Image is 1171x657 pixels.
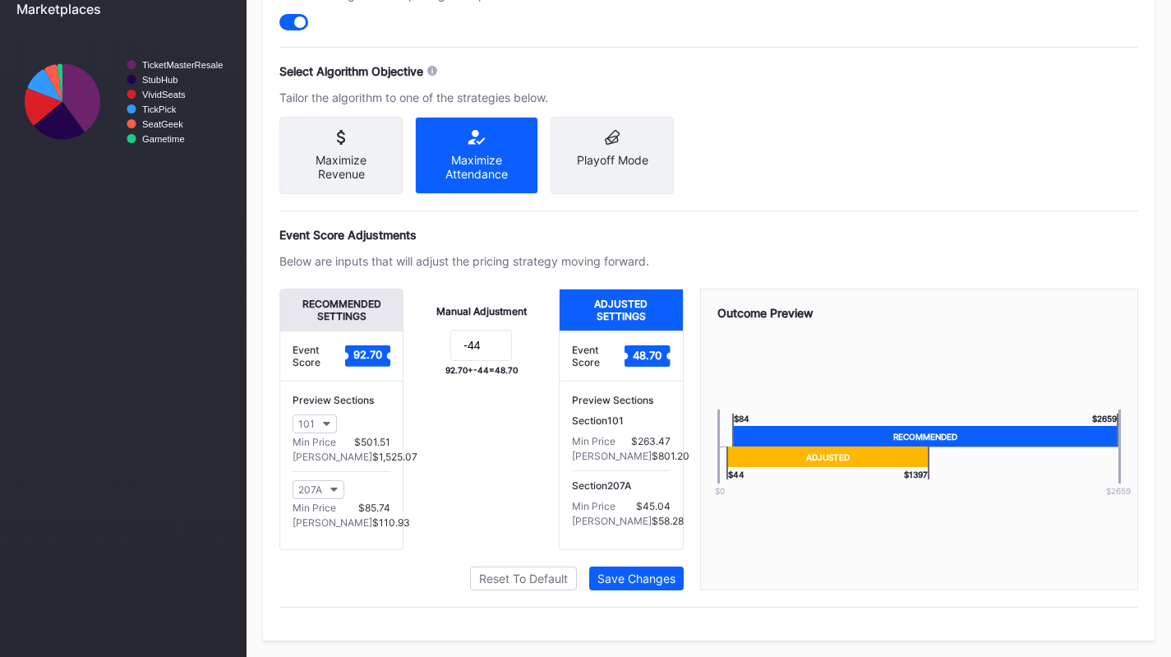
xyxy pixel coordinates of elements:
[560,289,682,331] div: Adjusted Settings
[280,289,403,331] div: Recommended Settings
[372,516,410,529] div: $110.93
[597,571,675,585] div: Save Changes
[572,479,670,492] div: Section 207A
[293,344,345,368] div: Event Score
[279,90,649,104] div: Tailor the algorithm to one of the strategies below.
[479,571,568,585] div: Reset To Default
[636,500,671,512] div: $45.04
[293,436,336,448] div: Min Price
[293,451,372,463] div: [PERSON_NAME]
[436,305,527,317] div: Manual Adjustment
[142,134,185,144] text: Gametime
[572,450,652,462] div: [PERSON_NAME]
[1090,486,1147,496] div: $ 2659
[279,64,423,78] div: Select Algorithm Objective
[470,567,577,590] button: Reset To Default
[353,349,382,362] text: 92.70
[631,435,671,447] div: $263.47
[293,394,390,406] div: Preview Sections
[726,446,929,467] div: Adjusted
[354,436,390,448] div: $501.51
[904,467,929,479] div: $ 1397
[691,486,749,496] div: $0
[1092,414,1118,426] div: $ 2659
[572,344,625,368] div: Event Score
[726,467,745,479] div: $ 44
[298,418,315,430] div: 101
[564,153,661,167] div: Playoff Mode
[572,435,615,447] div: Min Price
[372,451,417,463] div: $1,525.07
[633,349,662,362] text: 48.70
[572,500,615,512] div: Min Price
[572,414,670,427] div: Section 101
[572,515,652,527] div: [PERSON_NAME]
[142,75,178,85] text: StubHub
[279,228,1138,242] div: Event Score Adjustments
[142,60,223,70] text: TicketMasterResale
[16,30,230,174] svg: Chart title
[652,515,684,527] div: $58.28
[717,306,1122,320] div: Outcome Preview
[652,450,689,462] div: $801.20
[445,365,518,375] div: 92.70 + -44 = 48.70
[732,426,1118,446] div: Recommended
[293,502,336,514] div: Min Price
[142,104,177,114] text: TickPick
[279,254,649,268] div: Below are inputs that will adjust the pricing strategy moving forward.
[293,414,337,433] button: 101
[732,414,749,426] div: $ 84
[293,516,372,529] div: [PERSON_NAME]
[298,483,322,496] div: 207A
[572,394,670,406] div: Preview Sections
[589,567,684,590] button: Save Changes
[358,502,390,514] div: $85.74
[293,480,344,499] button: 207A
[142,90,186,99] text: VividSeats
[16,1,230,17] div: Marketplaces
[428,153,525,181] div: Maximize Attendance
[142,119,183,129] text: SeatGeek
[293,153,390,181] div: Maximize Revenue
